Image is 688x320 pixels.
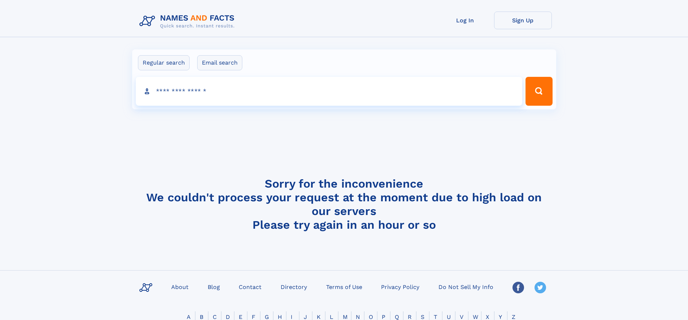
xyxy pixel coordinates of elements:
a: Contact [236,281,264,292]
label: Email search [197,55,242,70]
img: Twitter [535,282,546,293]
img: Facebook [512,282,524,293]
a: Blog [205,281,223,292]
input: search input [136,77,523,106]
img: Logo Names and Facts [137,12,241,31]
a: Log In [436,12,494,29]
a: Directory [278,281,310,292]
button: Search Button [525,77,552,106]
label: Regular search [138,55,190,70]
a: Terms of Use [323,281,365,292]
a: Sign Up [494,12,552,29]
a: About [168,281,191,292]
a: Do Not Sell My Info [436,281,496,292]
a: Privacy Policy [378,281,422,292]
h4: Sorry for the inconvenience We couldn't process your request at the moment due to high load on ou... [137,177,552,232]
